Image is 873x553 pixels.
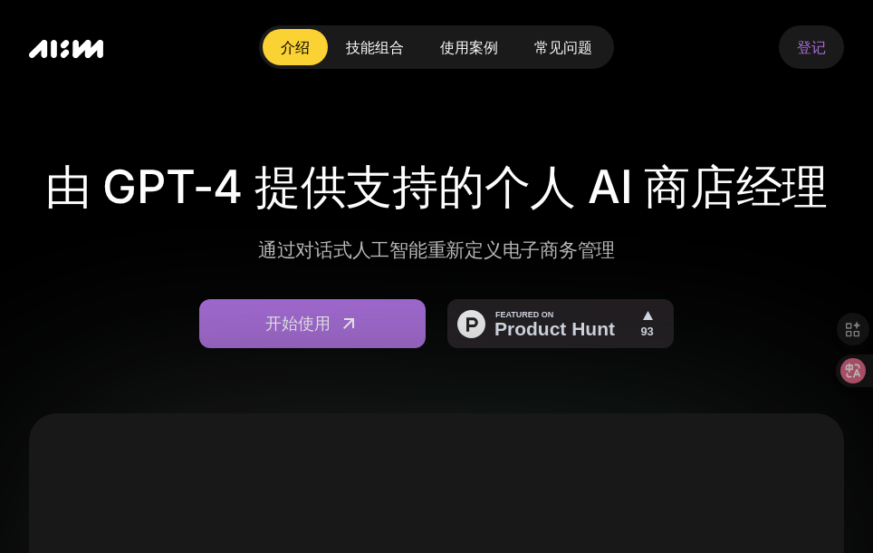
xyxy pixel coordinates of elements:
a: 常见问题 [516,29,610,65]
a: 开始使用 [199,299,426,348]
div: 技能组合 [346,36,404,58]
a: 介绍 [263,29,328,65]
p: 通过对话式人工智能重新定义电子商务管理 [29,237,844,264]
div: 登记 [797,36,826,58]
div: 使用案例 [440,36,498,58]
div: 介绍 [281,36,310,58]
h1: 由 GPT-4 提供支持的个人 AI 商店经理 [29,160,844,215]
div: 开始使用 [265,312,331,335]
a: 登记 [779,25,844,69]
div: 常见问题 [534,36,592,58]
a: 技能组合 [328,29,422,65]
img: AI Store Manager - 由 GPT-4 提供支持的个人 AI 商店经理 |产品搜索 [447,299,674,348]
a: 使用案例 [422,29,516,65]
